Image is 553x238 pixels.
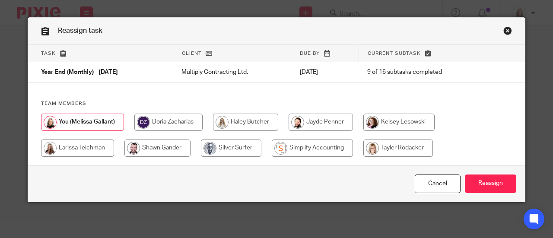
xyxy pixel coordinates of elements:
td: 9 of 16 subtasks completed [359,62,488,83]
span: Client [182,51,202,56]
h4: Team members [41,100,512,107]
span: Reassign task [58,27,102,34]
input: Reassign [465,175,516,193]
p: [DATE] [300,68,350,76]
span: Year End (Monthly) - [DATE] [41,70,118,76]
span: Due by [300,51,320,56]
a: Close this dialog window [503,26,512,38]
p: Multiply Contracting Ltd. [181,68,282,76]
span: Current subtask [368,51,421,56]
a: Close this dialog window [415,175,461,193]
span: Task [41,51,56,56]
